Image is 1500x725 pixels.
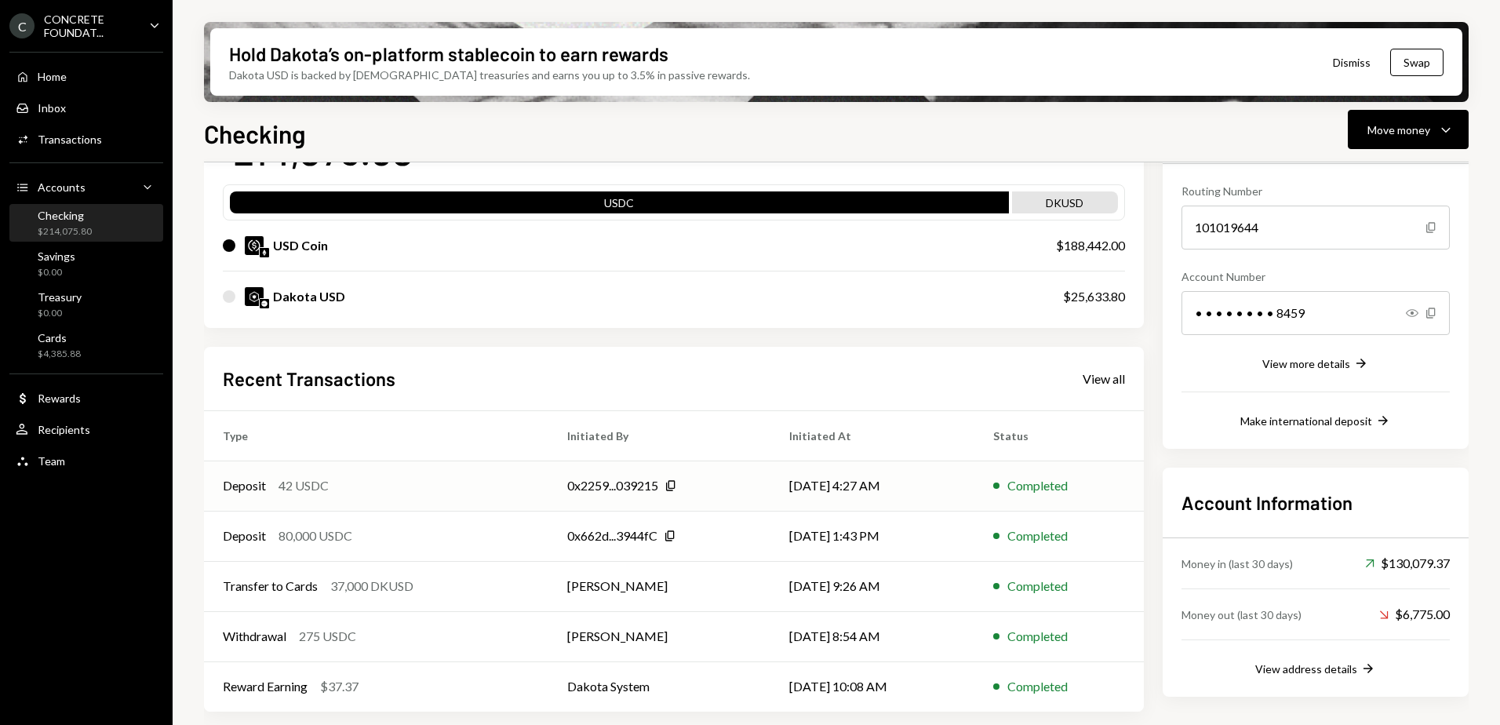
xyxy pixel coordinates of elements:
[230,195,1009,217] div: USDC
[9,13,35,38] div: C
[1379,605,1450,624] div: $6,775.00
[1083,371,1125,387] div: View all
[44,13,137,39] div: CONCRETE FOUNDAT...
[548,611,770,661] td: [PERSON_NAME]
[38,348,81,361] div: $4,385.88
[9,446,163,475] a: Team
[770,511,975,561] td: [DATE] 1:43 PM
[9,326,163,364] a: Cards$4,385.88
[38,423,90,436] div: Recipients
[273,287,345,306] div: Dakota USD
[770,661,975,712] td: [DATE] 10:08 AM
[38,70,67,83] div: Home
[9,415,163,443] a: Recipients
[567,476,658,495] div: 0x2259...039215
[9,93,163,122] a: Inbox
[229,41,668,67] div: Hold Dakota’s on-platform stablecoin to earn rewards
[1181,556,1293,572] div: Money in (last 30 days)
[223,476,266,495] div: Deposit
[1181,490,1450,516] h2: Account Information
[9,384,163,412] a: Rewards
[38,225,92,239] div: $214,075.80
[260,248,269,257] img: ethereum-mainnet
[1063,287,1125,306] div: $25,633.80
[548,561,770,611] td: [PERSON_NAME]
[1313,44,1390,81] button: Dismiss
[1390,49,1444,76] button: Swap
[38,101,66,115] div: Inbox
[1262,357,1350,370] div: View more details
[567,526,657,545] div: 0x662d...3944fC
[223,677,308,696] div: Reward Earning
[299,627,356,646] div: 275 USDC
[223,366,395,392] h2: Recent Transactions
[38,180,86,194] div: Accounts
[279,476,329,495] div: 42 USDC
[204,410,548,461] th: Type
[38,454,65,468] div: Team
[38,250,75,263] div: Savings
[1365,554,1450,573] div: $130,079.37
[548,661,770,712] td: Dakota System
[1007,627,1068,646] div: Completed
[1181,206,1450,250] div: 101019644
[1012,195,1118,217] div: DKUSD
[245,287,264,306] img: DKUSD
[9,125,163,153] a: Transactions
[1348,110,1469,149] button: Move money
[229,67,750,83] div: Dakota USD is backed by [DEMOGRAPHIC_DATA] treasuries and earns you up to 3.5% in passive rewards.
[279,526,352,545] div: 80,000 USDC
[1007,577,1068,596] div: Completed
[9,245,163,282] a: Savings$0.00
[38,392,81,405] div: Rewards
[38,290,82,304] div: Treasury
[38,209,92,222] div: Checking
[320,677,359,696] div: $37.37
[9,62,163,90] a: Home
[1056,236,1125,255] div: $188,442.00
[38,331,81,344] div: Cards
[1367,122,1430,138] div: Move money
[38,307,82,320] div: $0.00
[1007,526,1068,545] div: Completed
[1255,662,1357,676] div: View address details
[223,526,266,545] div: Deposit
[1255,661,1376,678] button: View address details
[1181,607,1302,623] div: Money out (last 30 days)
[273,236,328,255] div: USD Coin
[38,133,102,146] div: Transactions
[9,286,163,323] a: Treasury$0.00
[1240,414,1372,428] div: Make international deposit
[245,236,264,255] img: USDC
[548,410,770,461] th: Initiated By
[223,577,318,596] div: Transfer to Cards
[1007,476,1068,495] div: Completed
[9,204,163,242] a: Checking$214,075.80
[330,577,413,596] div: 37,000 DKUSD
[770,461,975,511] td: [DATE] 4:27 AM
[1181,291,1450,335] div: • • • • • • • • 8459
[38,266,75,279] div: $0.00
[260,299,269,308] img: base-mainnet
[770,611,975,661] td: [DATE] 8:54 AM
[1240,413,1391,430] button: Make international deposit
[1262,355,1369,373] button: View more details
[9,173,163,201] a: Accounts
[974,410,1144,461] th: Status
[1181,268,1450,285] div: Account Number
[770,410,975,461] th: Initiated At
[1007,677,1068,696] div: Completed
[1083,370,1125,387] a: View all
[770,561,975,611] td: [DATE] 9:26 AM
[204,118,306,149] h1: Checking
[223,627,286,646] div: Withdrawal
[1181,183,1450,199] div: Routing Number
